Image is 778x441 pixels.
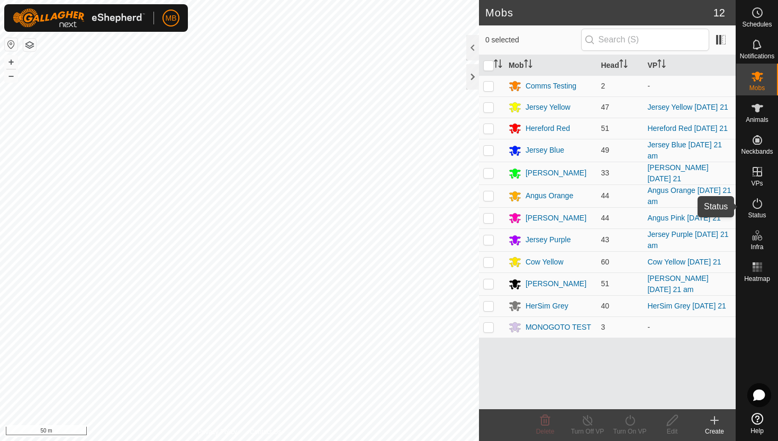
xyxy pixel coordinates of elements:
p-sorticon: Activate to sort [524,61,532,69]
a: Jersey Blue [DATE] 21 am [647,140,722,160]
div: Create [693,427,736,436]
a: [PERSON_NAME] [DATE] 21 am [647,274,708,294]
span: 44 [601,191,609,200]
a: [PERSON_NAME] [DATE] 21 [647,163,708,183]
button: Reset Map [5,38,17,51]
div: HerSim Grey [526,301,568,312]
a: Contact Us [250,427,281,437]
span: MB [166,13,177,24]
span: 47 [601,103,609,111]
div: [PERSON_NAME] [526,167,586,179]
div: [PERSON_NAME] [526,278,586,289]
p-sorticon: Activate to sort [619,61,628,69]
span: 51 [601,124,609,133]
input: Search (S) [581,29,709,51]
span: 33 [601,169,609,177]
td: - [643,75,736,96]
div: Jersey Yellow [526,102,571,113]
span: Heatmap [744,276,770,282]
div: Edit [651,427,693,436]
button: Map Layers [23,39,36,51]
a: Angus Orange [DATE] 21 am [647,186,731,206]
span: 44 [601,214,609,222]
div: Turn On VP [609,427,651,436]
div: [PERSON_NAME] [526,213,586,224]
span: 12 [713,5,725,21]
a: Help [736,409,778,438]
a: Cow Yellow [DATE] 21 [647,258,721,266]
div: Jersey Purple [526,234,571,245]
span: 43 [601,235,609,244]
button: – [5,69,17,82]
span: 40 [601,302,609,310]
h2: Mobs [485,6,713,19]
div: Jersey Blue [526,145,564,156]
th: Mob [504,55,597,76]
p-sorticon: Activate to sort [657,61,666,69]
span: 2 [601,82,605,90]
div: MONOGOTO TEST [526,322,591,333]
span: 0 selected [485,34,581,46]
span: 60 [601,258,609,266]
span: Infra [750,244,763,250]
th: Head [596,55,643,76]
span: Delete [536,428,555,435]
p-sorticon: Activate to sort [494,61,502,69]
span: Schedules [742,21,772,28]
div: Turn Off VP [566,427,609,436]
span: Help [750,428,764,434]
th: VP [643,55,736,76]
a: Hereford Red [DATE] 21 [647,124,727,133]
span: Neckbands [741,148,773,155]
a: Jersey Yellow [DATE] 21 [647,103,728,111]
span: 51 [601,279,609,288]
span: Notifications [740,53,774,59]
span: 3 [601,323,605,331]
span: VPs [751,180,763,187]
a: Jersey Purple [DATE] 21 am [647,230,728,250]
div: Angus Orange [526,190,573,201]
span: Animals [746,117,768,123]
a: Angus Pink [DATE] 21 [647,214,720,222]
span: Status [748,212,766,218]
a: HerSim Grey [DATE] 21 [647,302,726,310]
div: Hereford Red [526,123,570,134]
div: Cow Yellow [526,257,564,268]
span: 49 [601,146,609,154]
div: Comms Testing [526,81,576,92]
a: Privacy Policy [197,427,237,437]
button: + [5,56,17,68]
span: Mobs [749,85,765,91]
img: Gallagher Logo [13,8,145,28]
td: - [643,316,736,338]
